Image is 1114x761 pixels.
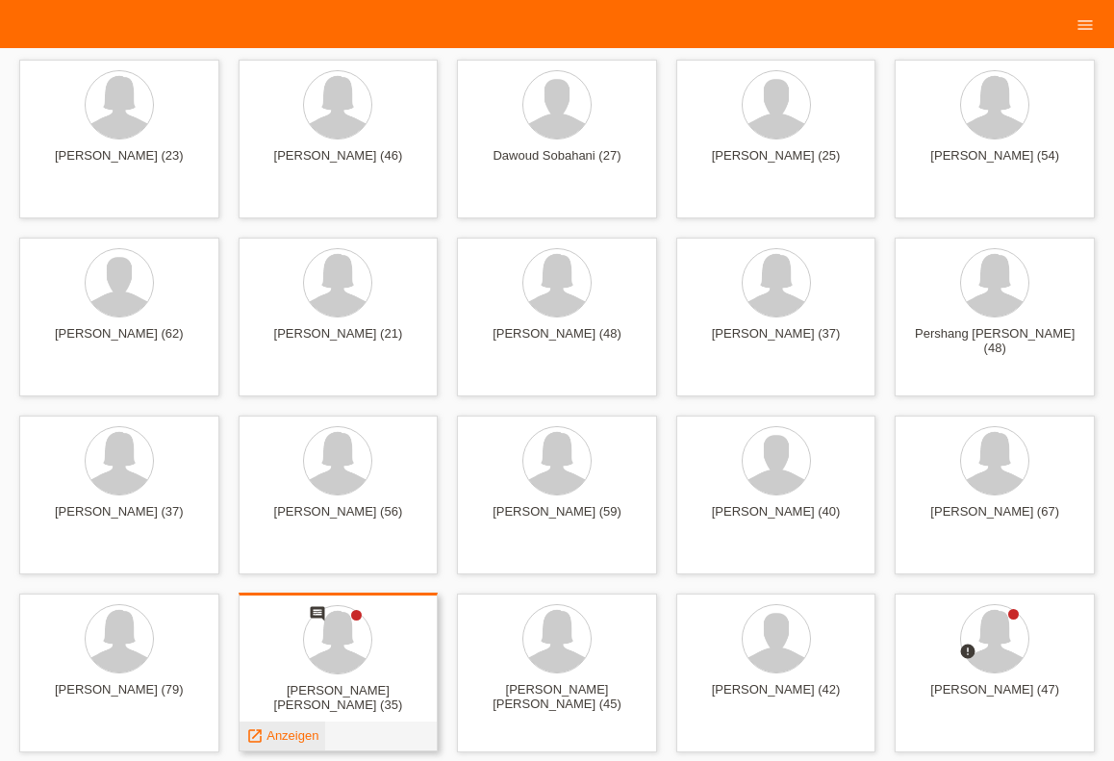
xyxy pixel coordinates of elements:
[910,682,1079,713] div: [PERSON_NAME] (47)
[472,504,642,535] div: [PERSON_NAME] (59)
[35,504,204,535] div: [PERSON_NAME] (37)
[692,682,861,713] div: [PERSON_NAME] (42)
[266,728,318,743] span: Anzeigen
[246,728,319,743] a: launch Anzeigen
[254,326,423,357] div: [PERSON_NAME] (21)
[35,326,204,357] div: [PERSON_NAME] (62)
[309,605,326,622] i: comment
[1076,15,1095,35] i: menu
[254,148,423,179] div: [PERSON_NAME] (46)
[35,682,204,713] div: [PERSON_NAME] (79)
[692,326,861,357] div: [PERSON_NAME] (37)
[472,148,642,179] div: Dawoud Sobahani (27)
[1066,18,1104,30] a: menu
[910,504,1079,535] div: [PERSON_NAME] (67)
[309,605,326,625] div: Neuer Kommentar
[472,682,642,713] div: [PERSON_NAME] [PERSON_NAME] (45)
[246,727,264,745] i: launch
[959,643,976,660] i: error
[959,643,976,663] div: Zurückgewiesen
[35,148,204,179] div: [PERSON_NAME] (23)
[910,148,1079,179] div: [PERSON_NAME] (54)
[254,504,423,535] div: [PERSON_NAME] (56)
[472,326,642,357] div: [PERSON_NAME] (48)
[254,683,423,714] div: [PERSON_NAME] [PERSON_NAME] (35)
[910,326,1079,357] div: Pershang [PERSON_NAME] (48)
[692,148,861,179] div: [PERSON_NAME] (25)
[692,504,861,535] div: [PERSON_NAME] (40)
